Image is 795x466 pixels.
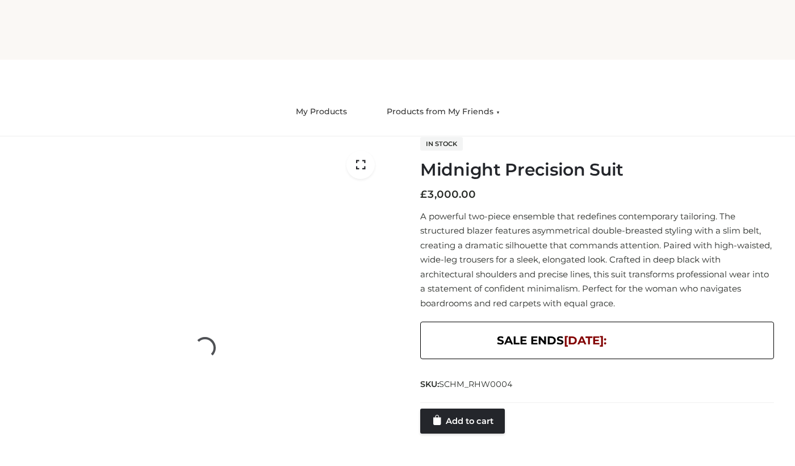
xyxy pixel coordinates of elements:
span: SCHM_RHW0004 [439,379,513,389]
p: A powerful two-piece ensemble that redefines contemporary tailoring. The structured blazer featur... [420,209,774,311]
div: SALE ENDS [420,322,774,359]
span: SKU: [420,377,514,391]
span: [DATE]: [564,334,606,347]
span: In stock [420,137,463,151]
h1: Midnight Precision Suit [420,160,774,180]
span: £ [420,188,427,201]
bdi: 3,000.00 [420,188,476,201]
a: My Products [287,99,355,124]
a: Products from My Friends [378,99,508,124]
a: Add to cart [420,409,505,434]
